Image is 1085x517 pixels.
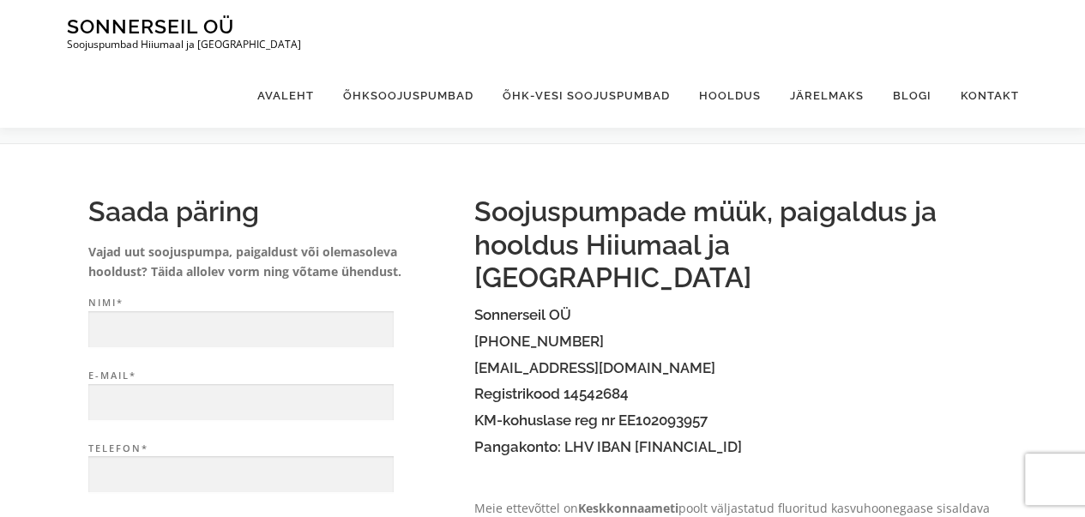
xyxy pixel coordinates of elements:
[474,334,998,350] h4: [PHONE_NUMBER]
[684,63,775,128] a: Hooldus
[243,63,329,128] a: Avaleht
[88,243,401,280] strong: Vajad uut soojuspumpa, paigaldust või olemasoleva hooldust? Täida allolev vorm ning võtame ühendust.
[775,63,878,128] a: Järelmaks
[67,15,234,38] a: Sonnerseil OÜ
[474,359,715,376] a: [EMAIL_ADDRESS][DOMAIN_NAME]
[946,63,1019,128] a: Kontakt
[474,412,998,429] h4: KM-kohuslase reg nr EE102093957
[474,195,998,294] h2: Soojuspumpade müük, paigaldus ja hooldus Hiiumaal ja [GEOGRAPHIC_DATA]
[88,441,457,494] label: Telefon*
[88,384,394,421] input: E-mail*
[878,63,946,128] a: Blogi
[88,295,457,348] label: Nimi*
[488,63,684,128] a: Õhk-vesi soojuspumbad
[474,439,998,455] h4: Pangakonto: LHV IBAN [FINANCIAL_ID]
[578,500,678,516] strong: Keskkonnaameti
[67,39,301,51] p: Soojuspumbad Hiiumaal ja [GEOGRAPHIC_DATA]
[474,386,998,402] h4: Registrikood 14542684
[474,307,998,323] h4: Sonnerseil OÜ
[88,368,457,421] label: E-mail*
[88,195,457,228] h2: Saada päring
[329,63,488,128] a: Õhksoojuspumbad
[88,311,394,348] input: Nimi*
[88,456,394,493] input: Telefon*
